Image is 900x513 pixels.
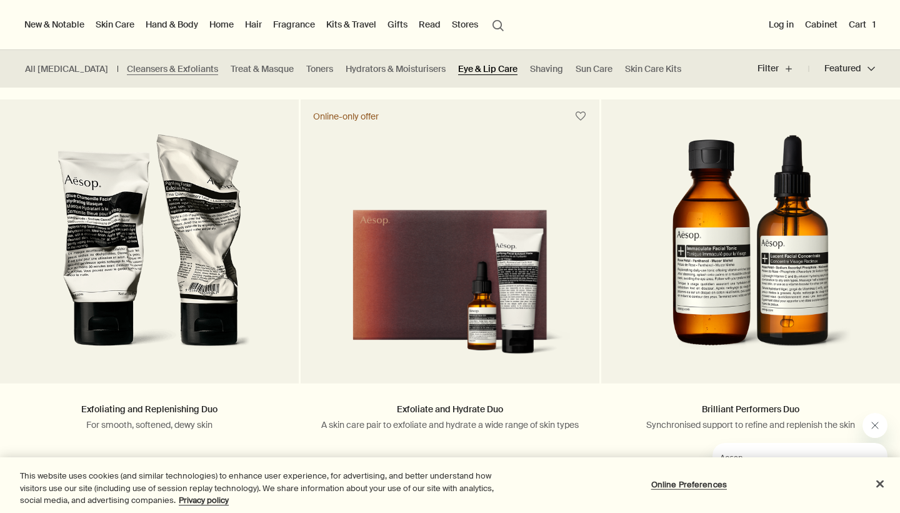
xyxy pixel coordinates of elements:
a: Fragrance [271,16,317,33]
img: A facial exfoliant and oil alongside a recycled cardboard gift box. [319,206,581,365]
a: Hand & Body [143,16,201,33]
a: Brilliant Performers Duo [702,404,799,415]
a: Read [416,16,443,33]
a: Immaculate facial tonic and Lucent facial concentrate bottles placed next to each other [601,133,900,383]
button: Cart1 [846,16,878,33]
a: Kits & Travel [324,16,379,33]
span: Our consultants are available now to offer personalised product advice. [7,26,157,61]
a: Skin Care Kits [625,63,681,75]
a: More information about your privacy, opens in a new tab [179,495,229,505]
button: New & Notable [22,16,87,33]
button: Stores [449,16,481,33]
p: A skin care pair to exfoliate and hydrate a wide range of skin types [319,419,581,430]
a: Exfoliate and Hydrate Duo [397,404,503,415]
a: Eye & Lip Care [458,63,517,75]
a: Home [207,16,236,33]
a: Cabinet [802,16,840,33]
button: Filter [757,54,809,84]
a: Gifts [385,16,410,33]
div: Online-only offer [313,111,379,122]
a: Sun Care [576,63,612,75]
button: Close [866,470,894,497]
a: Hydrators & Moisturisers [346,63,446,75]
img: Image of two white tubes with black flip-caps. [47,133,251,365]
a: Toners [306,63,333,75]
a: Cleansers & Exfoliants [127,63,218,75]
iframe: Message from Aesop [712,443,887,500]
a: All [MEDICAL_DATA] [25,63,108,75]
button: Online Preferences, Opens the preference center dialog [650,472,728,497]
iframe: Close message from Aesop [862,413,887,438]
button: Save to cabinet [569,105,592,128]
img: Immaculate facial tonic and Lucent facial concentrate bottles placed next to each other [649,133,852,365]
a: Skin Care [93,16,137,33]
a: Exfoliating and Replenishing Duo [81,404,217,415]
a: Shaving [530,63,563,75]
button: Featured [809,54,875,84]
button: Log in [766,16,796,33]
p: For smooth, softened, dewy skin [19,419,280,430]
a: A facial exfoliant and oil alongside a recycled cardboard gift box. [301,133,599,383]
div: Aesop says "Our consultants are available now to offer personalised product advice.". Open messag... [682,413,887,500]
div: This website uses cookies (and similar technologies) to enhance user experience, for advertising,... [20,470,495,507]
a: Hair [242,16,264,33]
button: Open search [487,13,509,36]
a: Treat & Masque [231,63,294,75]
p: Synchronised support to refine and replenish the skin [620,419,881,430]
